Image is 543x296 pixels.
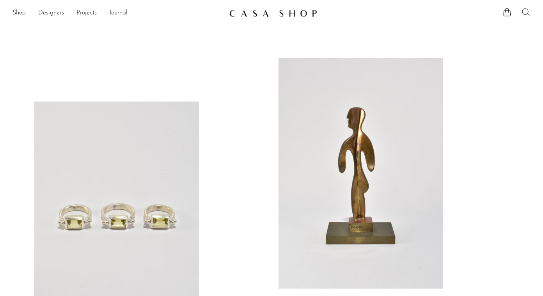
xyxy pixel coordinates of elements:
nav: Desktop navigation [12,7,223,20]
a: Shop [12,8,26,18]
a: Designers [38,8,64,18]
a: Projects [76,8,97,18]
a: Journal [109,8,128,18]
ul: NEW HEADER MENU [12,7,223,20]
